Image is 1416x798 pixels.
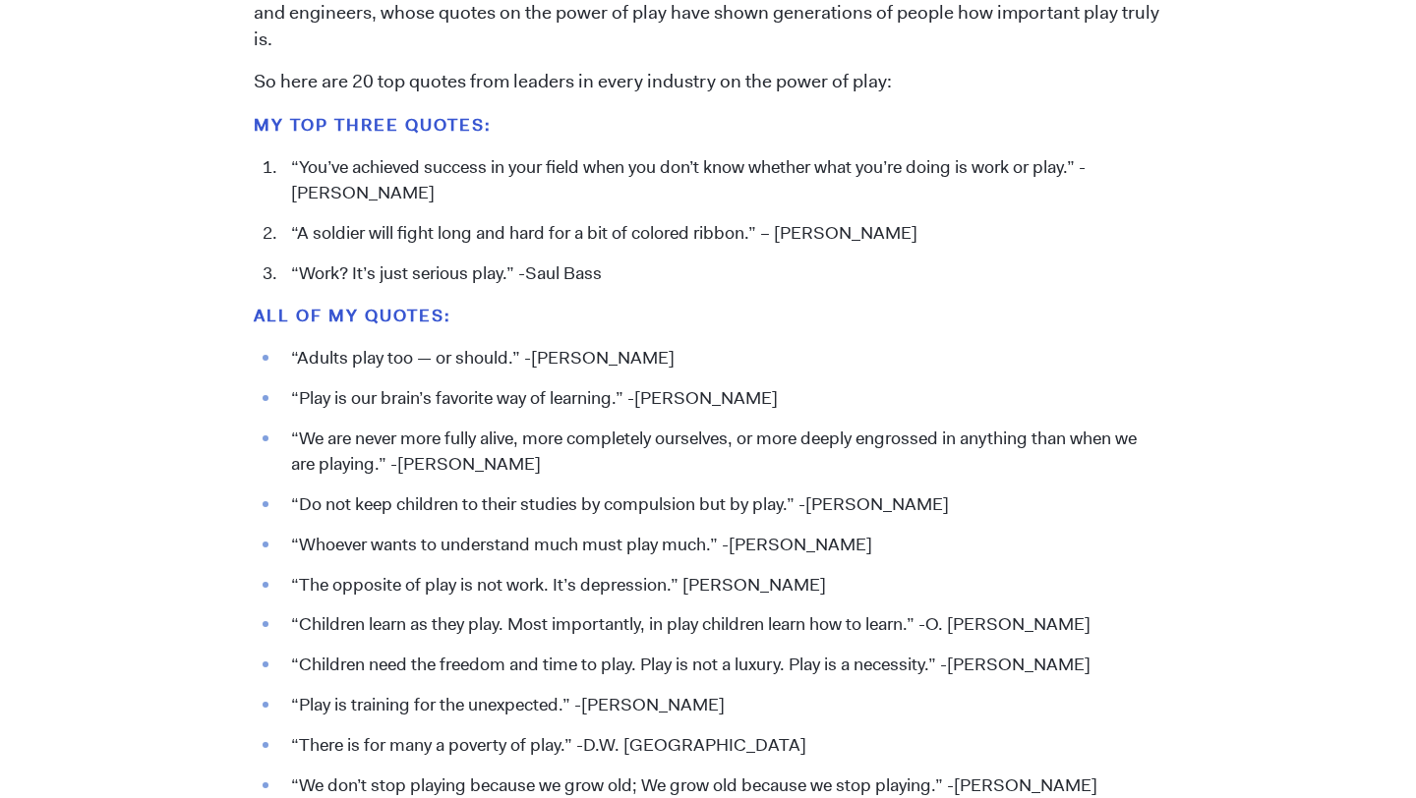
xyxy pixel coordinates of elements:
[281,346,1163,371] li: “Adults play too — or should.” -[PERSON_NAME]
[281,221,1163,247] li: “A soldier will fight long and hard for a bit of colored ribbon.” – [PERSON_NAME]
[281,653,1163,678] li: “Children need the freedom and time to play. Play is not a luxury. Play is a necessity.” -[PERSON...
[281,261,1163,287] li: “Work? It’s just serious play.” -Saul Bass
[254,114,492,136] strong: My top three QUOTES:
[281,492,1163,518] li: “Do not keep children to their studies by compulsion but by play.” -[PERSON_NAME]
[281,733,1163,759] li: “There is for many a poverty of play.” -D.W. [GEOGRAPHIC_DATA]
[281,693,1163,718] li: “Play is training for the unexpected.” -[PERSON_NAME]
[281,386,1163,412] li: “Play is our brain’s favorite way of learning.” -[PERSON_NAME]
[281,612,1163,638] li: “Children learn as they play. Most importantly, in play children learn how to learn.” -O. [PERSON...
[281,427,1163,478] li: “We are never more fully alive, more completely ourselves, or more deeply engrossed in anything t...
[254,305,451,326] strong: All of my QUOTES:
[281,573,1163,598] li: “The opposite of play is not work. It’s depression.” [PERSON_NAME]
[281,533,1163,558] li: “Whoever wants to understand much must play much.” -[PERSON_NAME]
[281,155,1163,206] li: “You’ve achieved success in your field when you don’t know whether what you’re doing is work or p...
[254,69,892,93] span: So here are 20 top quotes from leaders in every industry on the power of play:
